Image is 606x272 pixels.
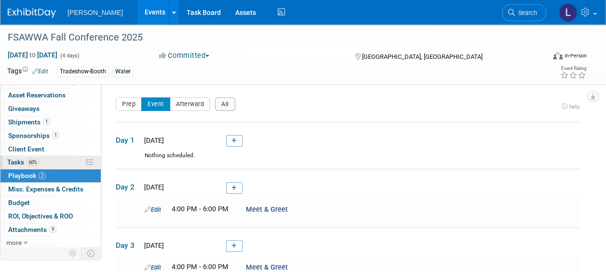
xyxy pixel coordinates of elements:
span: [PERSON_NAME] [67,9,123,16]
span: ROI, Objectives & ROO [8,212,73,220]
span: Day 2 [116,182,140,192]
span: [DATE] [141,136,164,144]
div: Tradeshow-Booth [57,67,109,77]
span: Asset Reservations [8,91,66,99]
td: Personalize Event Tab Strip [65,247,81,259]
button: Event [141,97,170,111]
span: Tasks [7,158,40,166]
span: [DATE] [141,242,164,249]
a: Misc. Expenses & Credits [0,183,101,196]
span: Day 3 [116,240,140,251]
a: Edit [145,206,161,213]
span: 1 [69,78,77,85]
span: 9 [49,226,56,233]
span: Playbook [8,172,46,179]
a: Sponsorships1 [0,129,101,142]
div: Water [112,67,134,77]
a: Asset Reservations [0,89,101,102]
img: Format-Inperson.png [553,52,563,59]
span: 60% [27,159,40,166]
a: more [0,236,101,249]
td: Toggle Event Tabs [81,247,101,259]
span: more [6,239,22,246]
span: Sponsorships [8,132,59,139]
span: to [28,51,37,59]
div: In-Person [564,52,587,59]
a: ROI, Objectives & ROO [0,210,101,223]
span: 1 [43,118,50,125]
div: FSAWWA Fall Conference 2025 [4,29,537,46]
span: (4 days) [59,53,80,59]
span: [DATE] [DATE] [7,51,58,59]
div: Nothing scheduled. [116,151,579,168]
span: Giveaways [8,105,40,112]
span: 4:00 PM - 6:00 PM [172,205,229,213]
a: Attachments9 [0,223,101,236]
div: Event Rating [560,66,586,71]
button: Afterward [170,97,211,111]
a: Playbook2 [0,169,101,182]
span: help [569,103,579,110]
span: Misc. Expenses & Credits [8,185,83,193]
span: Shipments [8,118,50,126]
a: Tasks60% [0,156,101,169]
span: [DATE] [141,183,164,191]
span: Day 1 [116,135,140,146]
span: Budget [8,199,30,206]
a: Search [502,4,546,21]
a: Edit [32,68,48,75]
span: Meet & Greet [246,205,288,214]
span: Search [515,9,537,16]
img: ExhibitDay [8,8,56,18]
div: Event Format [502,50,587,65]
span: [GEOGRAPHIC_DATA], [GEOGRAPHIC_DATA] [362,53,483,60]
span: Client Event [8,145,44,153]
span: 1 [52,132,59,139]
a: Budget [0,196,101,209]
button: Committed [156,51,213,61]
span: 4:00 PM - 6:00 PM [172,263,229,271]
a: Client Event [0,143,101,156]
button: Prep [116,97,142,111]
a: Giveaways [0,102,101,115]
a: Shipments1 [0,116,101,129]
a: Edit [145,264,161,271]
img: Lindsey Wolanczyk [559,3,577,22]
span: 2 [39,172,46,179]
button: All [215,97,235,111]
span: Attachments [8,226,56,233]
span: Meet & Greet [246,263,288,272]
td: Tags [7,66,48,77]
